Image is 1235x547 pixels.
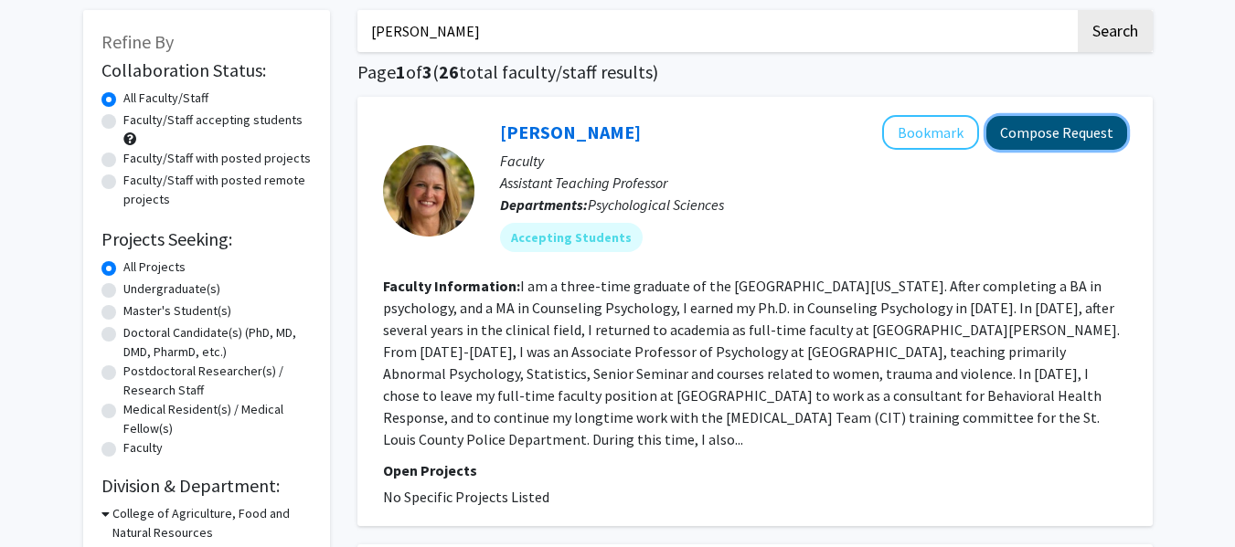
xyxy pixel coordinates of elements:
[383,488,549,506] span: No Specific Projects Listed
[439,60,459,83] span: 26
[123,362,312,400] label: Postdoctoral Researcher(s) / Research Staff
[101,475,312,497] h2: Division & Department:
[357,61,1153,83] h1: Page of ( total faculty/staff results)
[101,30,174,53] span: Refine By
[500,195,588,214] b: Departments:
[1078,10,1153,52] button: Search
[396,60,406,83] span: 1
[101,228,312,250] h2: Projects Seeking:
[123,258,186,277] label: All Projects
[14,465,78,533] iframe: Chat
[500,223,643,252] mat-chip: Accepting Students
[383,277,520,295] b: Faculty Information:
[123,438,163,458] label: Faculty
[500,172,1127,194] p: Assistant Teaching Professor
[383,277,1120,448] fg-read-more: I am a three-time graduate of the [GEOGRAPHIC_DATA][US_STATE]. After completing a BA in psycholog...
[882,115,979,150] button: Add Carrie Ellis-Kalton to Bookmarks
[357,10,1075,52] input: Search Keywords
[588,195,724,214] span: Psychological Sciences
[123,323,312,362] label: Doctoral Candidate(s) (PhD, MD, DMD, PharmD, etc.)
[986,116,1127,150] button: Compose Request to Carrie Ellis-Kalton
[123,149,311,168] label: Faculty/Staff with posted projects
[112,504,312,542] h3: College of Agriculture, Food and Natural Resources
[101,59,312,81] h2: Collaboration Status:
[123,171,312,209] label: Faculty/Staff with posted remote projects
[500,121,641,143] a: [PERSON_NAME]
[123,301,231,321] label: Master's Student(s)
[123,89,208,108] label: All Faculty/Staff
[123,110,303,130] label: Faculty/Staff accepting students
[383,459,1127,481] p: Open Projects
[123,279,220,299] label: Undergraduate(s)
[422,60,432,83] span: 3
[500,150,1127,172] p: Faculty
[123,400,312,438] label: Medical Resident(s) / Medical Fellow(s)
